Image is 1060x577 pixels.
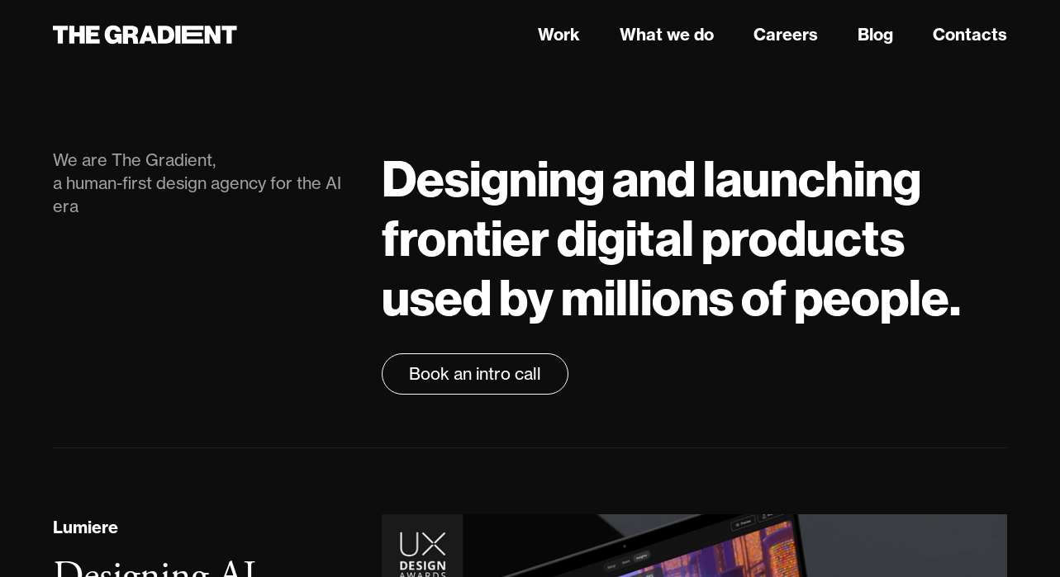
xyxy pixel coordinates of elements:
[933,22,1007,47] a: Contacts
[53,515,118,540] div: Lumiere
[382,353,568,395] a: Book an intro call
[858,22,893,47] a: Blog
[382,149,1007,327] h1: Designing and launching frontier digital products used by millions of people.
[53,149,349,218] div: We are The Gradient, a human-first design agency for the AI era
[620,22,714,47] a: What we do
[753,22,818,47] a: Careers
[538,22,580,47] a: Work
